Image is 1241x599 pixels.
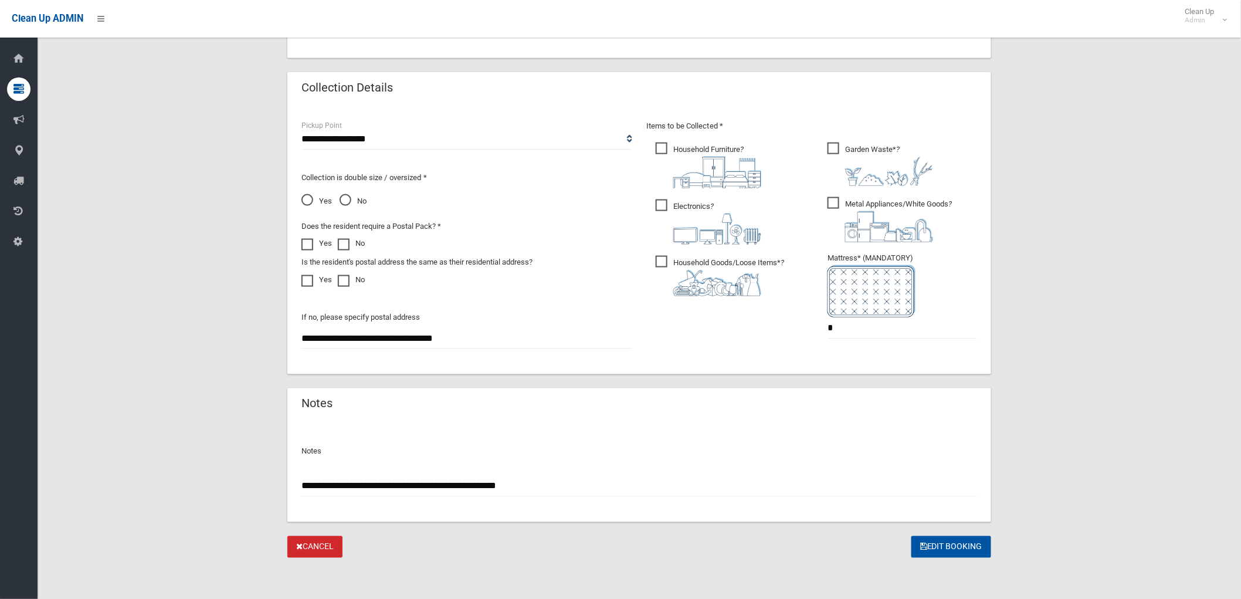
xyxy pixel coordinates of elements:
i: ? [673,258,784,296]
header: Notes [287,392,347,415]
span: Metal Appliances/White Goods [828,197,952,242]
label: No [338,273,365,287]
img: 394712a680b73dbc3d2a6a3a7ffe5a07.png [673,214,761,245]
span: No [340,194,367,208]
p: Items to be Collected * [646,119,977,133]
i: ? [845,199,952,242]
span: Household Goods/Loose Items* [656,256,784,296]
p: Notes [301,445,977,459]
label: Does the resident require a Postal Pack? * [301,219,441,233]
span: Garden Waste* [828,143,933,186]
button: Edit Booking [911,536,991,558]
header: Collection Details [287,76,407,99]
small: Admin [1185,16,1215,25]
i: ? [845,145,933,186]
i: ? [673,202,761,245]
label: Yes [301,273,332,287]
span: Mattress* (MANDATORY) [828,253,977,317]
label: Yes [301,236,332,251]
a: Cancel [287,536,343,558]
span: Household Furniture [656,143,761,188]
img: b13cc3517677393f34c0a387616ef184.png [673,270,761,296]
span: Electronics [656,199,761,245]
img: e7408bece873d2c1783593a074e5cb2f.png [828,265,916,317]
img: aa9efdbe659d29b613fca23ba79d85cb.png [673,157,761,188]
label: If no, please specify postal address [301,310,420,324]
label: No [338,236,365,251]
span: Yes [301,194,332,208]
span: Clean Up ADMIN [12,13,83,24]
p: Collection is double size / oversized * [301,171,632,185]
img: 4fd8a5c772b2c999c83690221e5242e0.png [845,157,933,186]
i: ? [673,145,761,188]
label: Is the resident's postal address the same as their residential address? [301,255,533,269]
span: Clean Up [1179,7,1226,25]
img: 36c1b0289cb1767239cdd3de9e694f19.png [845,211,933,242]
